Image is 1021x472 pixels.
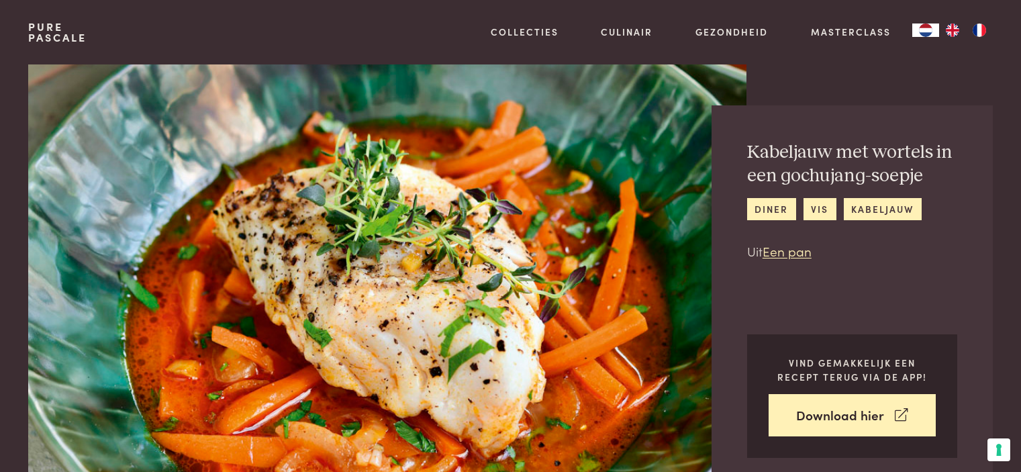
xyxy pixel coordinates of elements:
a: kabeljauw [844,198,922,220]
ul: Language list [939,23,993,37]
a: Gezondheid [695,25,768,39]
a: PurePascale [28,21,87,43]
a: EN [939,23,966,37]
a: FR [966,23,993,37]
a: NL [912,23,939,37]
a: Collecties [491,25,558,39]
a: vis [804,198,836,220]
a: Download hier [769,394,936,436]
a: Een pan [763,242,812,260]
h2: Kabeljauw met wortels in een gochujang-soepje [747,141,957,187]
div: Language [912,23,939,37]
a: Masterclass [811,25,891,39]
p: Uit [747,242,957,261]
a: diner [747,198,796,220]
p: Vind gemakkelijk een recept terug via de app! [769,356,936,383]
aside: Language selected: Nederlands [912,23,993,37]
a: Culinair [601,25,652,39]
button: Uw voorkeuren voor toestemming voor trackingtechnologieën [987,438,1010,461]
